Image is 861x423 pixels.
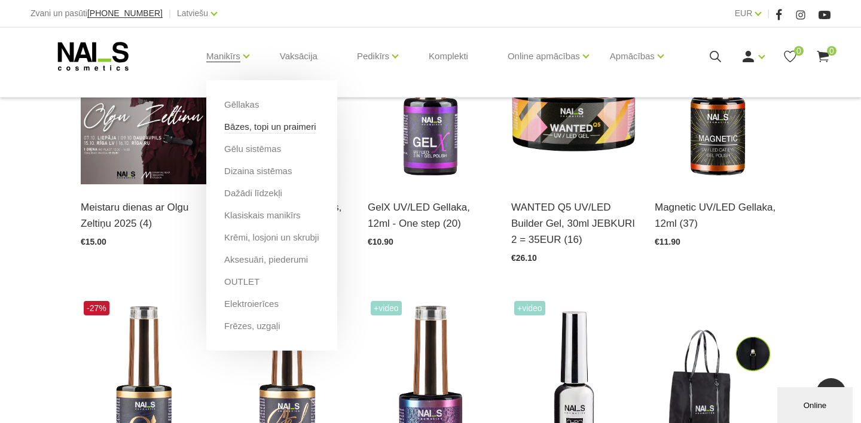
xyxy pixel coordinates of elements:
a: 0 [816,49,831,64]
a: Dažādi līdzekļi [224,187,282,200]
span: | [169,6,171,21]
img: ✨ Meistaru dienas ar Olgu Zeltiņu 2025 ✨🍂 RUDENS / Seminārs manikīra meistariem 🍂📍 Liepāja – 7. o... [81,11,206,184]
img: Trīs vienā - bāze, tonis, tops (trausliem nagiem vēlams papildus lietot bāzi). Ilgnoturīga un int... [368,11,493,184]
a: 0 [783,49,798,64]
a: Dizaina sistēmas [224,165,292,178]
a: Frēzes, uzgaļi [224,319,280,333]
a: Meistaru dienas ar Olgu Zeltiņu 2025 (4) [81,199,206,232]
span: 0 [794,46,804,56]
a: [PHONE_NUMBER] [87,9,163,18]
span: €11.90 [655,237,680,247]
span: €15.00 [81,237,106,247]
a: Gēlu sistēmas [224,142,281,156]
a: Klasiskais manikīrs [224,209,301,222]
span: +Video [514,301,545,315]
a: Apmācības [610,32,655,80]
span: [PHONE_NUMBER] [87,8,163,18]
a: Bāzes, topi un praimeri [224,120,316,133]
img: Gels WANTED NAILS cosmetics tehniķu komanda ir radījusi gelu, kas ilgi jau ir katra meistara mekl... [511,11,637,184]
span: | [767,6,770,21]
a: Latviešu [177,6,208,20]
a: Gēllakas [224,98,259,111]
span: €10.90 [368,237,393,247]
span: €26.10 [511,253,537,263]
a: Elektroierīces [224,297,279,311]
a: WANTED Q5 UV/LED Builder Gel, 30ml JEBKURI 2 = 35EUR (16) [511,199,637,248]
span: +Video [371,301,402,315]
a: Krēmi, losjoni un skrubji [224,231,319,244]
a: OUTLET [224,275,259,288]
a: Komplekti [419,28,478,85]
a: EUR [735,6,753,20]
a: Aksesuāri, piederumi [224,253,308,266]
a: GelX UV/LED Gellaka, 12ml - One step (20) [368,199,493,232]
span: 0 [827,46,836,56]
img: Ilgnoturīga gellaka, kas sastāv no metāla mikrodaļiņām, kuras īpaša magnēta ietekmē var pārvērst ... [655,11,780,184]
span: -27% [84,301,109,315]
a: Manikīrs [206,32,240,80]
div: Zvani un pasūti [30,6,163,21]
iframe: chat widget [777,385,855,423]
a: Magnetic UV/LED Gellaka, 12ml (37) [655,199,780,232]
a: Pedikīrs [357,32,389,80]
a: Online apmācības [508,32,580,80]
a: Vaksācija [270,28,327,85]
